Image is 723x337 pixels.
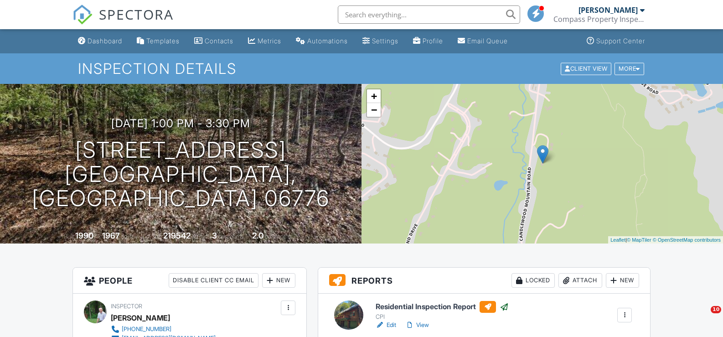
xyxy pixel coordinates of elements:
[627,237,651,243] a: © MapTiler
[78,61,645,77] h1: Inspection Details
[372,37,398,45] div: Settings
[711,306,721,313] span: 10
[15,138,347,210] h1: [STREET_ADDRESS] [GEOGRAPHIC_DATA], [GEOGRAPHIC_DATA] 06776
[608,236,723,244] div: |
[606,273,639,288] div: New
[367,89,381,103] a: Zoom in
[205,37,233,45] div: Contacts
[359,33,402,50] a: Settings
[615,62,644,75] div: More
[99,5,174,24] span: SPECTORA
[244,33,285,50] a: Metrics
[405,321,429,330] a: View
[121,233,134,240] span: sq. ft.
[72,12,174,31] a: SPECTORA
[558,273,602,288] div: Attach
[72,5,93,25] img: The Best Home Inspection Software - Spectora
[163,231,191,240] div: 219542
[553,15,645,24] div: Compass Property Inspections, LLC
[191,33,237,50] a: Contacts
[111,325,216,334] a: [PHONE_NUMBER]
[376,301,509,313] h6: Residential Inspection Report
[258,37,281,45] div: Metrics
[423,37,443,45] div: Profile
[75,231,93,240] div: 1990
[88,37,122,45] div: Dashboard
[292,33,351,50] a: Automations (Basic)
[262,273,295,288] div: New
[409,33,447,50] a: Company Profile
[376,321,396,330] a: Edit
[122,326,171,333] div: [PHONE_NUMBER]
[73,268,307,294] h3: People
[318,268,650,294] h3: Reports
[265,233,291,240] span: bathrooms
[692,306,714,328] iframe: Intercom live chat
[192,233,203,240] span: sq.ft.
[64,233,74,240] span: Built
[653,237,721,243] a: © OpenStreetMap contributors
[111,311,170,325] div: [PERSON_NAME]
[111,117,250,130] h3: [DATE] 1:00 pm - 3:30 pm
[596,37,645,45] div: Support Center
[212,231,217,240] div: 3
[74,33,126,50] a: Dashboard
[376,301,509,321] a: Residential Inspection Report CPI
[218,233,243,240] span: bedrooms
[143,233,162,240] span: Lot Size
[561,62,611,75] div: Client View
[467,37,508,45] div: Email Queue
[560,65,614,72] a: Client View
[338,5,520,24] input: Search everything...
[367,103,381,117] a: Zoom out
[376,313,509,321] div: CPI
[146,37,180,45] div: Templates
[583,33,649,50] a: Support Center
[133,33,183,50] a: Templates
[102,231,120,240] div: 1967
[169,273,258,288] div: Disable Client CC Email
[454,33,511,50] a: Email Queue
[307,37,348,45] div: Automations
[252,231,263,240] div: 2.0
[511,273,555,288] div: Locked
[111,303,142,310] span: Inspector
[610,237,625,243] a: Leaflet
[578,5,638,15] div: [PERSON_NAME]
